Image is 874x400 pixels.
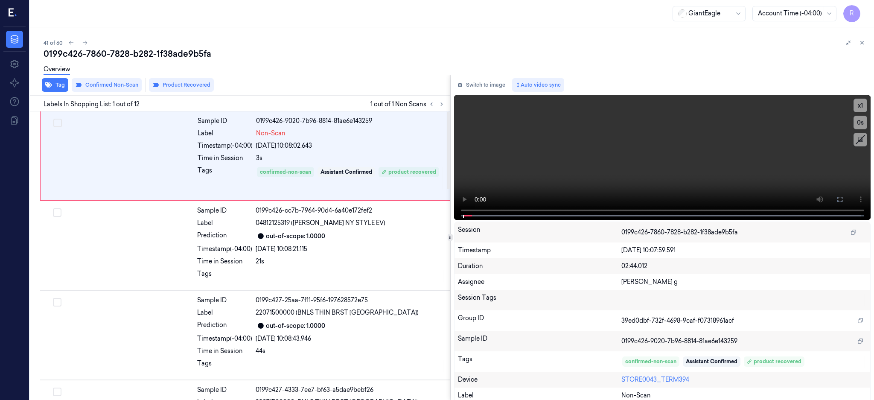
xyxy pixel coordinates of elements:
[747,358,801,365] div: product recovered
[149,78,214,92] button: Product Recovered
[260,168,311,176] div: confirmed-non-scan
[197,334,252,343] div: Timestamp (-04:00)
[370,99,447,109] span: 1 out of 1 Non Scans
[198,117,253,126] div: Sample ID
[197,385,252,394] div: Sample ID
[198,129,253,138] div: Label
[53,119,62,127] button: Select row
[266,232,325,241] div: out-of-scope: 1.0000
[256,154,445,163] div: 3s
[256,385,445,394] div: 0199c427-4333-7ee7-bf63-a5dae9bebf26
[458,314,621,327] div: Group ID
[512,78,564,92] button: Auto video sync
[256,308,419,317] span: 22071500000 (BNLS THIN BRST [GEOGRAPHIC_DATA])
[256,257,445,266] div: 21s
[197,231,252,241] div: Prediction
[197,296,252,305] div: Sample ID
[198,141,253,150] div: Timestamp (-04:00)
[458,262,621,271] div: Duration
[44,100,140,109] span: Labels In Shopping List: 1 out of 12
[256,141,445,150] div: [DATE] 10:08:02.643
[621,337,737,346] span: 0199c426-9020-7b96-8814-81ae6e143259
[197,359,252,373] div: Tags
[44,39,63,47] span: 41 of 60
[621,262,867,271] div: 02:44.012
[53,388,61,396] button: Select row
[458,334,621,348] div: Sample ID
[458,277,621,286] div: Assignee
[42,78,68,92] button: Tag
[197,257,252,266] div: Time in Session
[320,168,372,176] div: Assistant Confirmed
[198,166,253,190] div: Tags
[454,78,509,92] button: Switch to image
[44,65,70,75] a: Overview
[625,358,676,365] div: confirmed-non-scan
[197,219,252,228] div: Label
[458,375,621,384] div: Device
[53,208,61,217] button: Select row
[197,347,252,356] div: Time in Session
[256,334,445,343] div: [DATE] 10:08:43.946
[256,117,445,126] div: 0199c426-9020-7b96-8814-81ae6e143259
[266,321,325,330] div: out-of-scope: 1.0000
[686,358,737,365] div: Assistant Confirmed
[256,129,286,138] span: Non-Scan
[458,225,621,239] div: Session
[44,48,867,60] div: 0199c426-7860-7828-b282-1f38ade9b5fa
[197,269,252,283] div: Tags
[458,355,621,368] div: Tags
[197,321,252,331] div: Prediction
[197,245,252,254] div: Timestamp (-04:00)
[458,391,621,400] div: Label
[854,99,867,112] button: x1
[621,277,867,286] div: [PERSON_NAME] g
[72,78,142,92] button: Confirmed Non-Scan
[256,245,445,254] div: [DATE] 10:08:21.115
[854,116,867,129] button: 0s
[382,168,436,176] div: product recovered
[458,246,621,255] div: Timestamp
[621,391,651,400] span: Non-Scan
[621,375,867,384] div: STORE0043_TERM394
[621,246,867,255] div: [DATE] 10:07:59.591
[458,293,621,307] div: Session Tags
[621,228,738,237] span: 0199c426-7860-7828-b282-1f38ade9b5fa
[256,219,385,228] span: 04812125319 ([PERSON_NAME] NY STYLE EV)
[256,296,445,305] div: 0199c427-25aa-7f11-95f6-197628572e75
[197,308,252,317] div: Label
[197,206,252,215] div: Sample ID
[621,316,734,325] span: 39ed0dbf-732f-4698-9caf-f07318961acf
[198,154,253,163] div: Time in Session
[256,347,445,356] div: 44s
[53,298,61,307] button: Select row
[256,206,445,215] div: 0199c426-cc7b-7964-90d4-6a40e172fef2
[843,5,860,22] button: R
